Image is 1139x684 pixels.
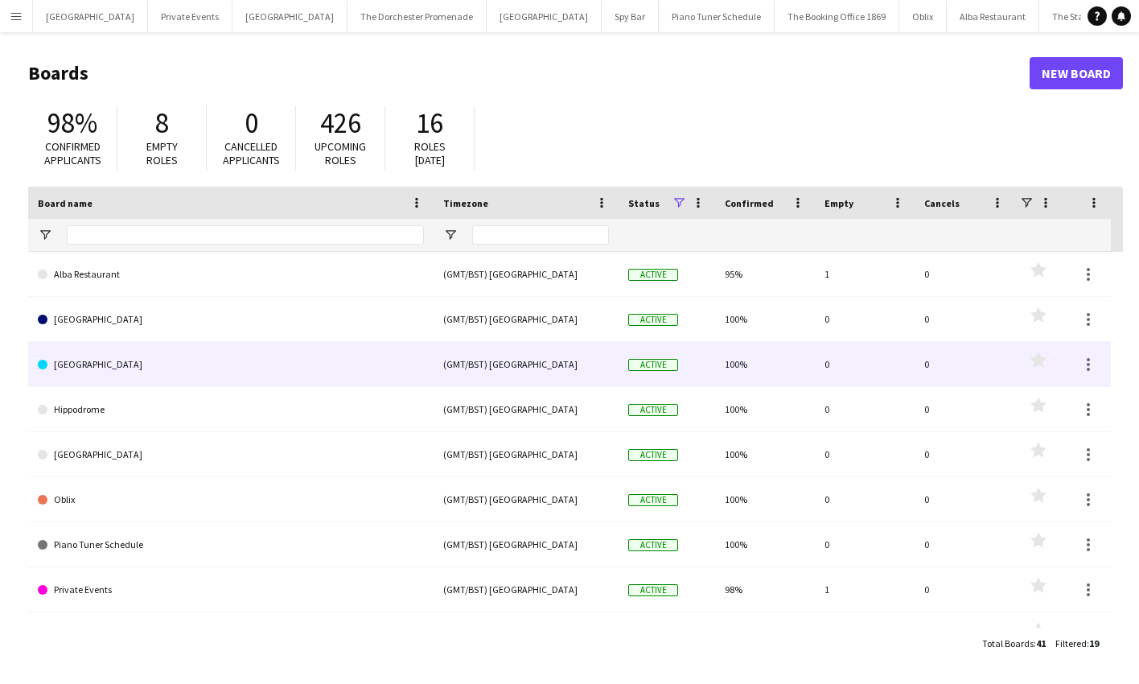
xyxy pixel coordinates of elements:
div: 0 [915,252,1014,296]
span: 41 [1036,637,1046,649]
div: (GMT/BST) [GEOGRAPHIC_DATA] [434,567,619,612]
div: 0 [915,387,1014,431]
a: Oblix [38,477,424,522]
div: (GMT/BST) [GEOGRAPHIC_DATA] [434,297,619,341]
div: 1 [815,252,915,296]
span: 8 [155,105,169,141]
span: Active [628,539,678,551]
button: Oblix [899,1,947,32]
span: Active [628,449,678,461]
span: Active [628,359,678,371]
div: 0 [815,477,915,521]
button: Spy Bar [602,1,659,32]
div: 0 [815,342,915,386]
div: 0 [915,342,1014,386]
span: 426 [320,105,361,141]
div: 0 [815,522,915,567]
a: Piano Tuner Schedule [38,522,424,567]
a: Rosewood [GEOGRAPHIC_DATA] [38,612,424,657]
span: Active [628,269,678,281]
div: 100% [715,387,815,431]
div: 95% [715,252,815,296]
div: 0 [815,387,915,431]
span: Confirmed applicants [44,139,101,167]
span: Upcoming roles [315,139,366,167]
div: 0 [815,432,915,476]
span: Active [628,584,678,596]
span: Cancelled applicants [223,139,280,167]
button: The Booking Office 1869 [775,1,899,32]
span: Board name [38,197,93,209]
a: New Board [1030,57,1123,89]
button: Piano Tuner Schedule [659,1,775,32]
div: 0 [915,522,1014,567]
div: (GMT/BST) [GEOGRAPHIC_DATA] [434,252,619,296]
input: Timezone Filter Input [472,225,609,245]
span: Confirmed [725,197,774,209]
a: Private Events [38,567,424,612]
div: 1 [815,567,915,612]
div: (GMT/BST) [GEOGRAPHIC_DATA] [434,477,619,521]
button: Alba Restaurant [947,1,1039,32]
div: 0 [915,297,1014,341]
span: Timezone [443,197,488,209]
button: [GEOGRAPHIC_DATA] [232,1,347,32]
span: Total Boards [982,637,1034,649]
div: 98% [715,567,815,612]
button: Private Events [148,1,232,32]
span: 98% [47,105,97,141]
div: 100% [715,432,815,476]
button: Open Filter Menu [38,228,52,242]
div: : [982,628,1046,659]
div: 0 [915,567,1014,612]
span: Cancels [924,197,960,209]
div: (GMT/BST) [GEOGRAPHIC_DATA] [434,612,619,657]
a: Hippodrome [38,387,424,432]
div: 0 [915,612,1014,657]
span: Empty roles [146,139,178,167]
a: [GEOGRAPHIC_DATA] [38,342,424,387]
div: (GMT/BST) [GEOGRAPHIC_DATA] [434,387,619,431]
a: [GEOGRAPHIC_DATA] [38,432,424,477]
div: 100% [715,297,815,341]
button: Open Filter Menu [443,228,458,242]
button: The Stage [1039,1,1107,32]
div: 100% [715,342,815,386]
span: 16 [416,105,443,141]
div: (GMT/BST) [GEOGRAPHIC_DATA] [434,342,619,386]
a: [GEOGRAPHIC_DATA] [38,297,424,342]
span: Empty [824,197,853,209]
div: (GMT/BST) [GEOGRAPHIC_DATA] [434,522,619,567]
div: (GMT/BST) [GEOGRAPHIC_DATA] [434,432,619,476]
button: [GEOGRAPHIC_DATA] [33,1,148,32]
div: 0 [915,432,1014,476]
div: : [1055,628,1099,659]
span: Active [628,314,678,326]
div: 0 [815,612,915,657]
div: 0 [815,297,915,341]
div: 0 [915,477,1014,521]
span: Status [628,197,660,209]
span: Roles [DATE] [414,139,446,167]
button: The Dorchester Promenade [347,1,487,32]
div: 100% [715,522,815,567]
h1: Boards [28,61,1030,85]
a: Alba Restaurant [38,252,424,297]
input: Board name Filter Input [67,225,424,245]
span: Filtered [1055,637,1087,649]
div: 100% [715,477,815,521]
span: Active [628,494,678,506]
button: [GEOGRAPHIC_DATA] [487,1,602,32]
span: 0 [245,105,258,141]
span: 19 [1089,637,1099,649]
span: Active [628,404,678,416]
div: 0% [715,612,815,657]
